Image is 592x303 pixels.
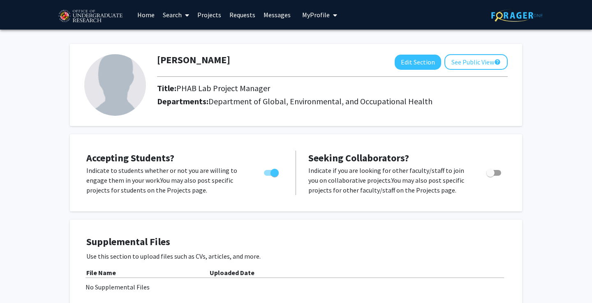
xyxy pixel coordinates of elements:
div: Toggle [261,165,283,178]
span: PHAB Lab Project Manager [176,83,270,93]
span: My Profile [302,11,330,19]
h1: [PERSON_NAME] [157,54,230,66]
h2: Departments: [151,96,514,106]
p: Use this section to upload files such as CVs, articles, and more. [86,251,506,261]
h4: Supplemental Files [86,236,506,248]
a: Messages [259,0,295,29]
a: Search [159,0,193,29]
img: Profile Picture [84,54,146,116]
span: Department of Global, Environmental, and Occupational Health [208,96,432,106]
mat-icon: help [494,57,501,67]
h2: Title: [157,83,270,93]
iframe: Chat [6,266,35,297]
b: Uploaded Date [210,269,254,277]
button: Edit Section [395,55,441,70]
p: Indicate if you are looking for other faculty/staff to join you on collaborative projects. You ma... [308,165,471,195]
button: See Public View [444,54,508,70]
a: Projects [193,0,225,29]
span: Seeking Collaborators? [308,151,409,164]
b: File Name [86,269,116,277]
img: University of Maryland Logo [55,6,125,27]
img: ForagerOne Logo [491,9,543,22]
div: No Supplemental Files [86,282,506,292]
span: Accepting Students? [86,151,174,164]
div: Toggle [483,165,506,178]
a: Requests [225,0,259,29]
a: Home [133,0,159,29]
p: Indicate to students whether or not you are willing to engage them in your work. You may also pos... [86,165,248,195]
